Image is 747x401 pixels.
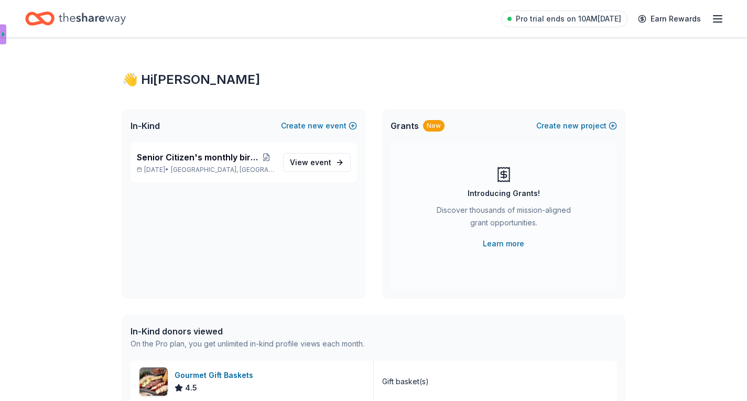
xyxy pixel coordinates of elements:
[536,120,617,132] button: Createnewproject
[308,120,323,132] span: new
[432,204,575,233] div: Discover thousands of mission-aligned grant opportunities.
[175,369,257,382] div: Gourmet Gift Baskets
[122,71,625,88] div: 👋 Hi [PERSON_NAME]
[281,120,357,132] button: Createnewevent
[310,158,331,167] span: event
[483,237,524,250] a: Learn more
[131,338,364,350] div: On the Pro plan, you get unlimited in-kind profile views each month.
[563,120,579,132] span: new
[391,120,419,132] span: Grants
[632,9,707,28] a: Earn Rewards
[501,10,627,27] a: Pro trial ends on 10AM[DATE]
[137,166,275,174] p: [DATE] •
[283,153,351,172] a: View event
[131,120,160,132] span: In-Kind
[468,187,540,200] div: Introducing Grants!
[131,325,364,338] div: In-Kind donors viewed
[382,375,429,388] div: Gift basket(s)
[25,6,126,31] a: Home
[423,120,445,132] div: New
[139,367,168,396] img: Image for Gourmet Gift Baskets
[185,382,197,394] span: 4.5
[137,151,259,164] span: Senior Citizen's monthly birthday bash
[290,156,331,169] span: View
[516,13,621,25] span: Pro trial ends on 10AM[DATE]
[171,166,274,174] span: [GEOGRAPHIC_DATA], [GEOGRAPHIC_DATA]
